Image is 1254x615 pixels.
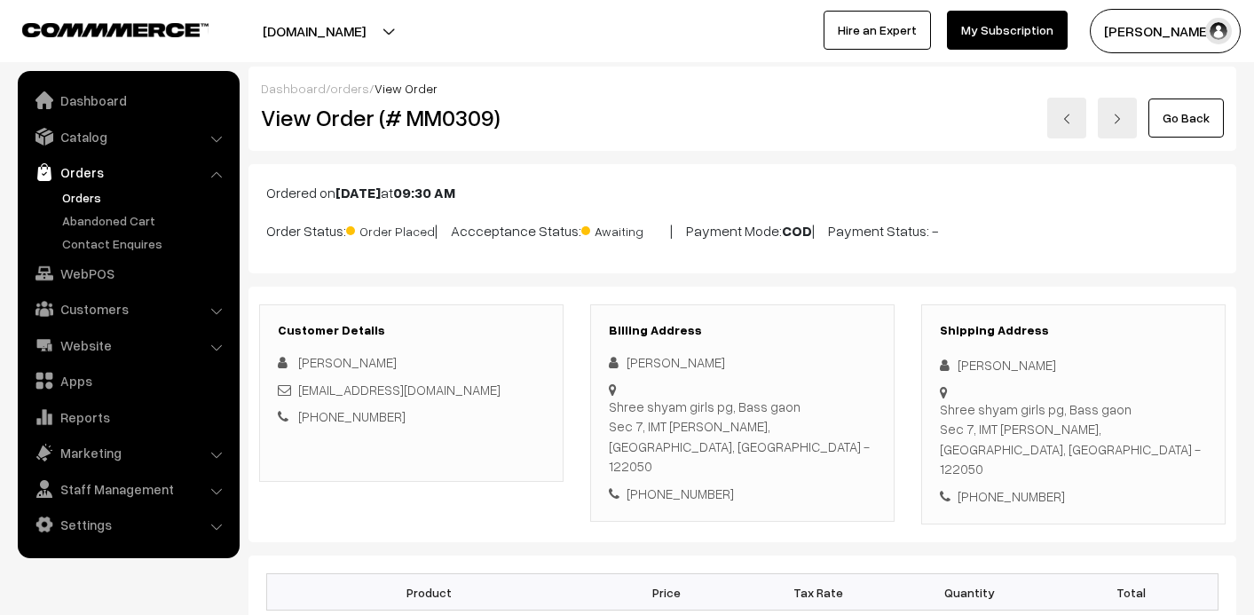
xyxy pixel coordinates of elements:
[22,121,233,153] a: Catalog
[742,574,894,611] th: Tax Rate
[22,473,233,505] a: Staff Management
[940,355,1207,375] div: [PERSON_NAME]
[201,9,428,53] button: [DOMAIN_NAME]
[22,293,233,325] a: Customers
[581,217,670,240] span: Awaiting
[261,104,564,131] h2: View Order (# MM0309)
[22,156,233,188] a: Orders
[22,437,233,469] a: Marketing
[940,486,1207,507] div: [PHONE_NUMBER]
[824,11,931,50] a: Hire an Expert
[947,11,1068,50] a: My Subscription
[609,397,876,477] div: Shree shyam girls pg, Bass gaon Sec 7, IMT [PERSON_NAME], [GEOGRAPHIC_DATA], [GEOGRAPHIC_DATA] - ...
[22,18,177,39] a: COMMMERCE
[266,182,1219,203] p: Ordered on at
[375,81,438,96] span: View Order
[22,23,209,36] img: COMMMERCE
[393,184,455,201] b: 09:30 AM
[22,365,233,397] a: Apps
[266,217,1219,241] p: Order Status: | Accceptance Status: | Payment Mode: | Payment Status: -
[609,323,876,338] h3: Billing Address
[330,81,369,96] a: orders
[278,323,545,338] h3: Customer Details
[1112,114,1123,124] img: right-arrow.png
[298,354,397,370] span: [PERSON_NAME]
[58,188,233,207] a: Orders
[782,222,812,240] b: COD
[609,352,876,373] div: [PERSON_NAME]
[22,401,233,433] a: Reports
[261,79,1224,98] div: / /
[1061,114,1072,124] img: left-arrow.png
[1045,574,1219,611] th: Total
[335,184,381,201] b: [DATE]
[298,408,406,424] a: [PHONE_NUMBER]
[940,323,1207,338] h3: Shipping Address
[267,574,591,611] th: Product
[609,484,876,504] div: [PHONE_NUMBER]
[591,574,743,611] th: Price
[58,211,233,230] a: Abandoned Cart
[1090,9,1241,53] button: [PERSON_NAME]…
[1148,99,1224,138] a: Go Back
[1205,18,1232,44] img: user
[58,234,233,253] a: Contact Enquires
[346,217,435,240] span: Order Placed
[22,509,233,540] a: Settings
[22,329,233,361] a: Website
[261,81,326,96] a: Dashboard
[298,382,501,398] a: [EMAIL_ADDRESS][DOMAIN_NAME]
[22,84,233,116] a: Dashboard
[894,574,1045,611] th: Quantity
[940,399,1207,479] div: Shree shyam girls pg, Bass gaon Sec 7, IMT [PERSON_NAME], [GEOGRAPHIC_DATA], [GEOGRAPHIC_DATA] - ...
[22,257,233,289] a: WebPOS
